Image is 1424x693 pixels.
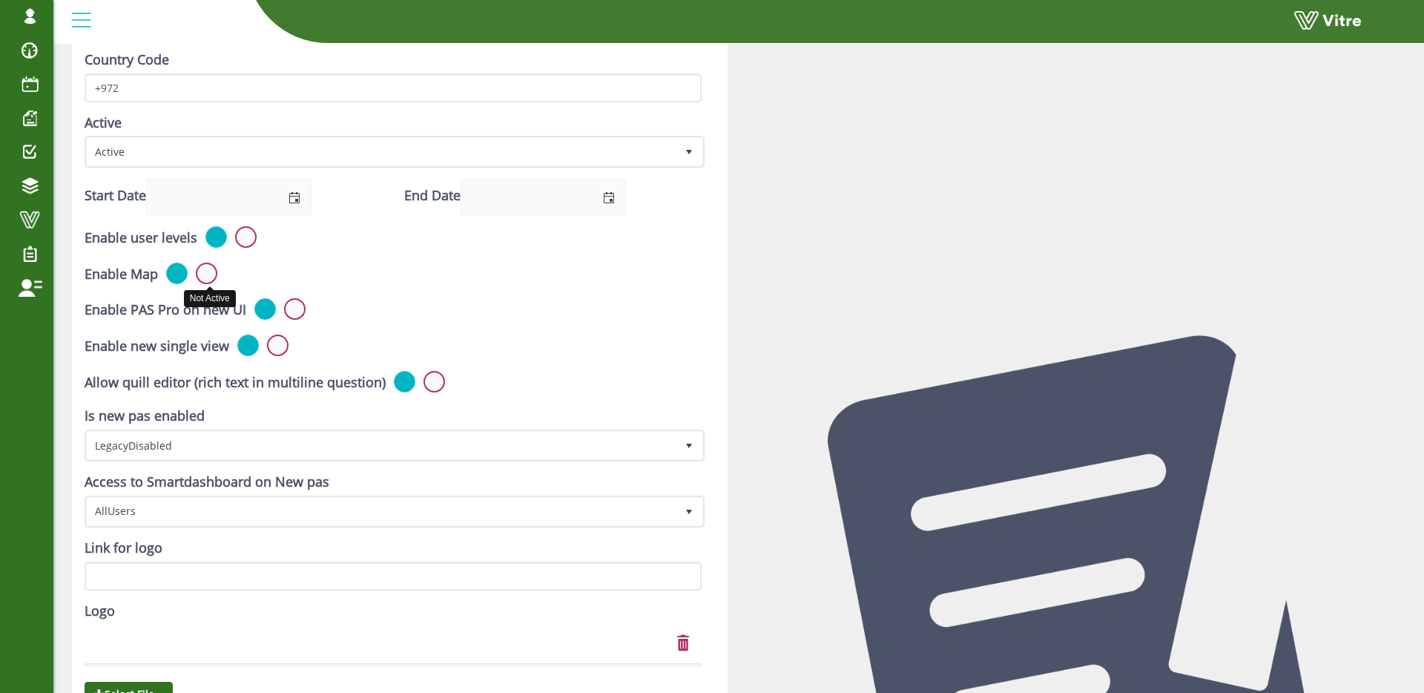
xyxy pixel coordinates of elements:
[85,473,329,492] label: Access to Smartdashboard on New pas
[591,180,625,214] span: select
[85,300,246,320] label: Enable PAS Pro on new UI
[404,186,461,206] label: End Date
[85,602,115,621] label: Logo
[85,337,229,356] label: Enable new single view
[87,138,676,165] span: Active
[85,373,386,393] label: Allow quill editor (rich text in multiline question)
[85,407,205,426] label: Is new pas enabled
[85,229,197,248] label: Enable user levels
[676,138,702,165] span: select
[85,265,158,284] label: Enable Map
[85,539,162,558] label: Link for logo
[184,290,236,307] div: Not Active
[676,498,702,525] span: select
[85,114,122,133] label: Active
[277,180,311,214] span: select
[87,432,676,459] span: LegacyDisabled
[85,186,146,206] label: Start Date
[85,50,169,70] label: Country Code
[676,432,702,459] span: select
[87,498,676,525] span: AllUsers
